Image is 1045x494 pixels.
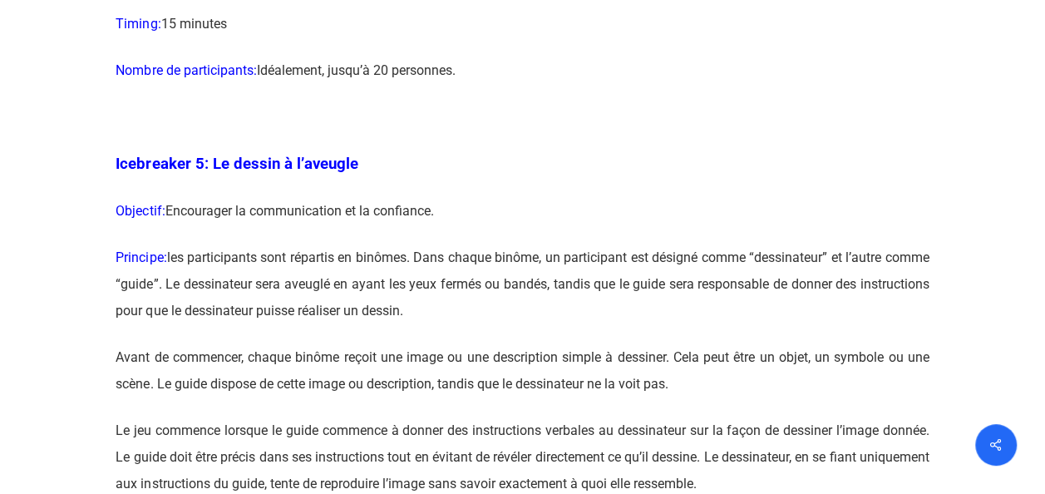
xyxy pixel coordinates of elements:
p: Avant de commencer, chaque binôme reçoit une image ou une description simple à dessiner. Cela peu... [116,344,929,417]
span: Principe: [116,249,166,265]
p: 15 minutes [116,11,929,57]
p: Encourager la communication et la confiance. [116,198,929,245]
span: Timing: [116,16,160,32]
p: les participants sont répartis en binômes. Dans chaque binôme, un participant est désigné comme “... [116,245,929,344]
span: Icebreaker 5: Le dessin à l’aveugle [116,155,357,173]
span: Objectif: [116,203,165,219]
p: Idéalement, jusqu’à 20 personnes. [116,57,929,104]
span: Nombre de participants: [116,62,256,78]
